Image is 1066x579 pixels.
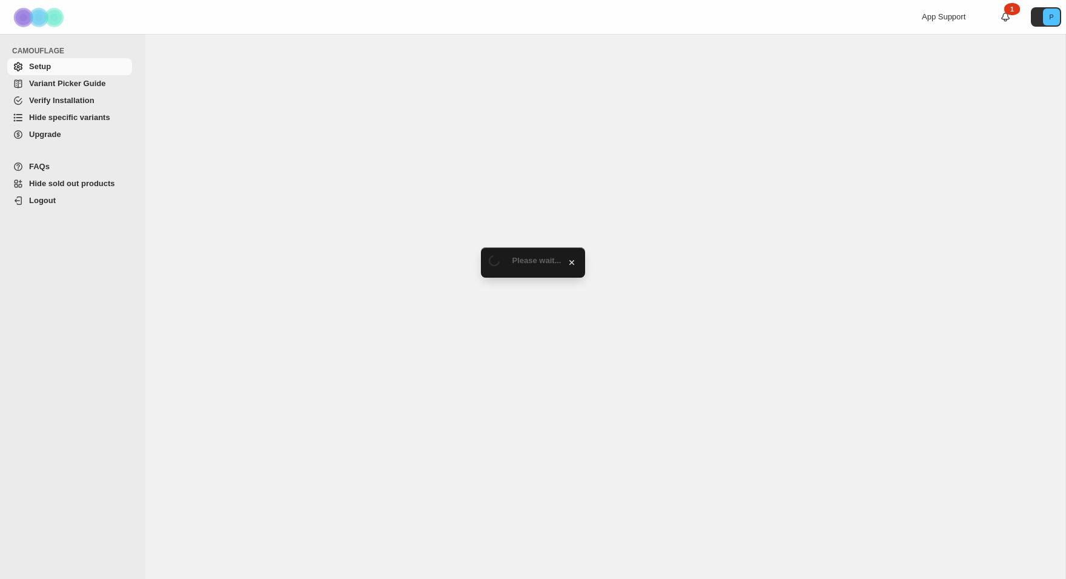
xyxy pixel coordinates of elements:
span: Hide sold out products [29,179,115,188]
a: Hide specific variants [7,109,132,126]
a: FAQs [7,158,132,175]
a: Logout [7,192,132,209]
span: Avatar with initials P [1043,8,1060,25]
button: Avatar with initials P [1031,7,1061,27]
span: App Support [922,12,965,21]
a: Upgrade [7,126,132,143]
span: CAMOUFLAGE [12,46,137,56]
span: Hide specific variants [29,113,110,122]
img: Camouflage [10,1,70,34]
div: 1 [1004,3,1020,15]
a: 1 [999,11,1011,23]
a: Setup [7,58,132,75]
text: P [1049,13,1053,21]
span: Logout [29,196,56,205]
a: Verify Installation [7,92,132,109]
span: Setup [29,62,51,71]
span: Upgrade [29,130,61,139]
a: Variant Picker Guide [7,75,132,92]
a: Hide sold out products [7,175,132,192]
span: Verify Installation [29,96,94,105]
span: Variant Picker Guide [29,79,105,88]
span: FAQs [29,162,50,171]
span: Please wait... [512,256,561,265]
